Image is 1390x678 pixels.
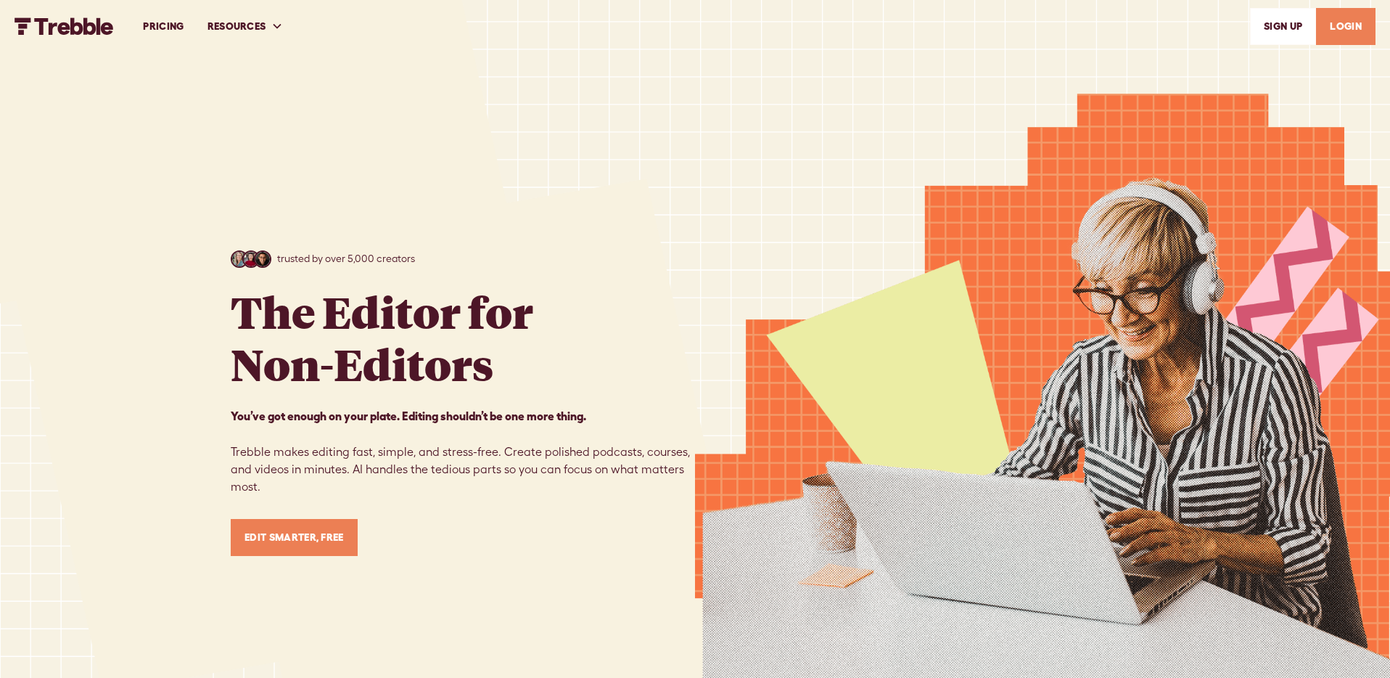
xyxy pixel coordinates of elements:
[15,17,114,35] img: Trebble FM Logo
[15,17,114,35] a: home
[1250,8,1316,45] a: SIGn UP
[196,1,295,52] div: RESOURCES
[1316,8,1375,45] a: LOGIN
[207,19,266,34] div: RESOURCES
[131,1,195,52] a: PRICING
[231,409,586,422] strong: You’ve got enough on your plate. Editing shouldn’t be one more thing. ‍
[231,519,358,556] a: Edit Smarter, Free
[277,251,415,266] p: trusted by over 5,000 creators
[231,407,695,496] p: Trebble makes editing fast, simple, and stress-free. Create polished podcasts, courses, and video...
[231,285,533,390] h1: The Editor for Non-Editors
